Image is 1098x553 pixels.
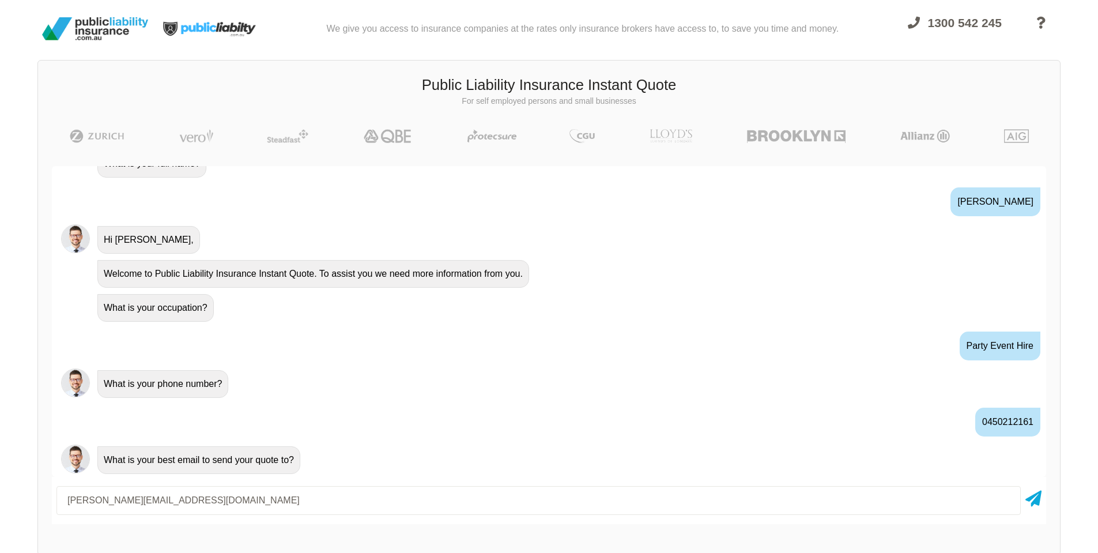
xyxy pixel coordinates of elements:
img: Steadfast | Public Liability Insurance [262,129,313,143]
img: Protecsure | Public Liability Insurance [463,129,521,143]
img: Public Liability Insurance [37,13,153,45]
img: Vero | Public Liability Insurance [174,129,218,143]
p: For self employed persons and small businesses [47,96,1051,107]
img: Brooklyn | Public Liability Insurance [742,129,850,143]
div: party event hire [960,332,1040,360]
div: 0450212161 [975,408,1040,437]
img: AIG | Public Liability Insurance [999,129,1033,143]
img: Chatbot | PLI [61,368,90,397]
input: Your email [56,486,1021,515]
div: Hi [PERSON_NAME], [97,226,200,254]
h3: Public Liability Insurance Instant Quote [47,75,1051,96]
div: [PERSON_NAME] [950,187,1040,216]
img: LLOYD's | Public Liability Insurance [643,129,699,143]
span: 1300 542 245 [928,16,1002,29]
div: We give you access to insurance companies at the rates only insurance brokers have access to, to ... [326,5,839,53]
img: Chatbot | PLI [61,224,90,253]
img: QBE | Public Liability Insurance [357,129,419,143]
div: What is your occupation? [97,294,214,322]
div: Welcome to Public Liability Insurance Instant Quote. To assist you we need more information from ... [97,260,529,288]
img: Public Liability Insurance Light [153,5,268,53]
img: Chatbot | PLI [61,445,90,473]
img: Allianz | Public Liability Insurance [895,129,956,143]
img: CGU | Public Liability Insurance [565,129,599,143]
a: 1300 542 245 [897,9,1012,53]
img: Zurich | Public Liability Insurance [65,129,130,143]
div: What is your best email to send your quote to? [97,446,300,474]
div: What is your phone number? [97,370,228,398]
